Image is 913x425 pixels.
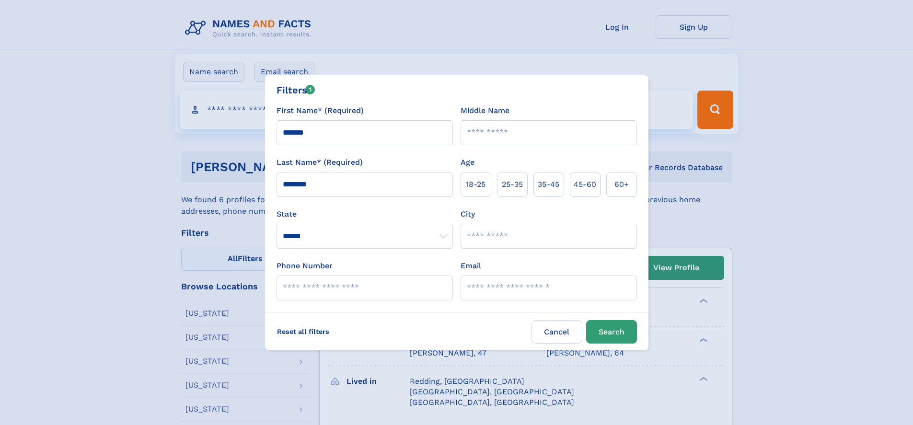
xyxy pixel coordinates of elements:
[277,83,315,97] div: Filters
[466,179,485,190] span: 18‑25
[574,179,596,190] span: 45‑60
[277,208,453,220] label: State
[502,179,523,190] span: 25‑35
[586,320,637,344] button: Search
[277,157,363,168] label: Last Name* (Required)
[461,208,475,220] label: City
[532,320,582,344] label: Cancel
[271,320,335,343] label: Reset all filters
[277,260,333,272] label: Phone Number
[461,105,509,116] label: Middle Name
[538,179,559,190] span: 35‑45
[461,157,474,168] label: Age
[614,179,629,190] span: 60+
[277,105,364,116] label: First Name* (Required)
[461,260,481,272] label: Email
